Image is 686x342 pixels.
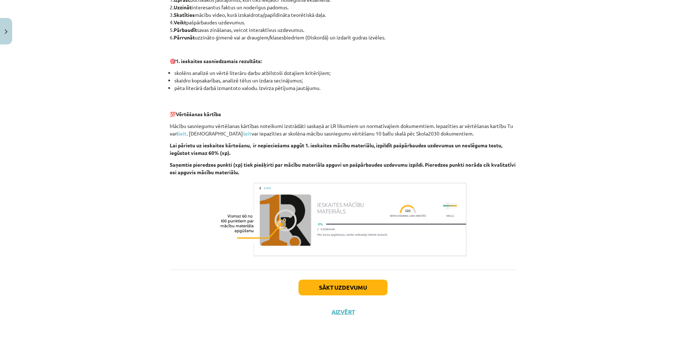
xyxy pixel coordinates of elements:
[170,57,516,65] p: 🎯
[243,130,252,137] a: šeit
[174,69,516,77] li: skolēns analizē un vērtē literāru darbu atbilstoši dotajiem kritērijiem;
[329,308,357,315] button: Aizvērt
[170,103,516,118] p: 💯
[299,280,387,295] button: Sākt uzdevumu
[5,29,8,34] img: icon-close-lesson-0947bae3869378f0d4975bcd49f059093ad1ed9edebbc8119c70593378902aed.svg
[170,122,516,137] p: Mācību sasniegumu vērtēšanas kārtības noteikumi izstrādāti saskaņā ar LR likumiem un normatīvajie...
[174,77,516,84] li: skaidro kopsakarības, analizē tēlus un izdara secinājumus;
[176,111,221,117] b: Vērtēšanas kārtība
[174,11,195,18] b: Skatīties
[176,58,262,64] strong: 1. ieskaites sasniedzamais rezultāts:
[174,4,192,10] b: Uzzināt
[174,84,516,99] li: pēta literārā darbā izmantoto valodu. Izvirza pētījuma jautājumu.
[178,130,187,137] a: šeit
[170,142,502,156] b: Lai pārietu uz ieskaites kārtošanu, ir nepieciešams apgūt 1. ieskaites mācību materiālu, izpildīt...
[174,19,186,25] b: Veikt
[170,161,516,175] b: Saņemtie pieredzes punkti (xp) tiek piešķirti par mācību materiāla apguvi un pašpārbaudes uzdevum...
[174,27,197,33] b: Pārbaudīt
[174,34,195,41] b: Pārrunāt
